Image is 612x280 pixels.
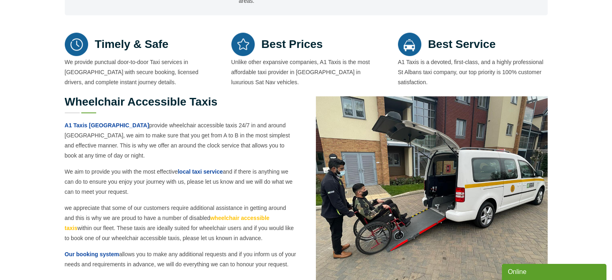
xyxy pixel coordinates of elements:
[65,31,214,57] h2: Timely & Safe
[398,57,548,87] p: A1 Taxis is a devoted, first-class, and a highly professional St Albans taxi company, our top pri...
[65,120,297,161] p: provide wheelchair accessible taxis 24/7 in and around [GEOGRAPHIC_DATA], we aim to make sure tha...
[65,203,297,243] p: we appreciate that some of our customers require additional assistance in getting around and this...
[65,249,297,270] p: allows you to make any additional requests and if you inform us of your needs and requirements in...
[178,168,223,175] a: local taxi service
[502,262,608,280] iframe: chat widget
[398,31,548,57] h2: Best Service
[65,251,119,257] a: Our booking system
[231,57,381,87] p: Unlike other expansive companies, A1 Taxis is the most affordable taxi provider in [GEOGRAPHIC_DA...
[65,96,297,108] h2: Wheelchair Accessible Taxis
[65,57,214,87] p: We provide punctual door-to-door Taxi services in [GEOGRAPHIC_DATA] with secure booking, licensed...
[231,31,381,57] h2: Best Prices
[65,167,297,197] p: We aim to provide you with the most effective and if there is anything we can do to ensure you en...
[65,122,149,129] a: A1 Taxis [GEOGRAPHIC_DATA]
